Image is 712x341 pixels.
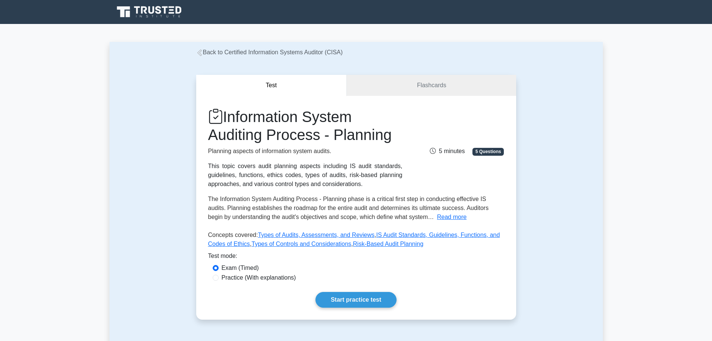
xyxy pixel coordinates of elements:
[208,231,504,252] p: Concepts covered: , , ,
[222,273,296,282] label: Practice (With explanations)
[208,147,403,156] p: Planning aspects of information system audits.
[353,241,423,247] a: Risk-Based Audit Planning
[208,196,489,220] span: The Information System Auditing Process - Planning phase is a critical first step in conducting e...
[196,49,343,55] a: Back to Certified Information Systems Auditor (CISA)
[208,252,504,264] div: Test mode:
[222,264,259,273] label: Exam (Timed)
[196,75,347,96] button: Test
[208,108,403,144] h1: Information System Auditing Process - Planning
[252,241,351,247] a: Types of Controls and Considerations
[347,75,516,96] a: Flashcards
[437,213,466,222] button: Read more
[315,292,397,308] a: Start practice test
[472,148,504,155] span: 5 Questions
[208,162,403,189] div: This topic covers audit planning aspects including IS audit standards, guidelines, functions, eth...
[430,148,465,154] span: 5 minutes
[258,232,375,238] a: Types of Audits, Assessments, and Reviews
